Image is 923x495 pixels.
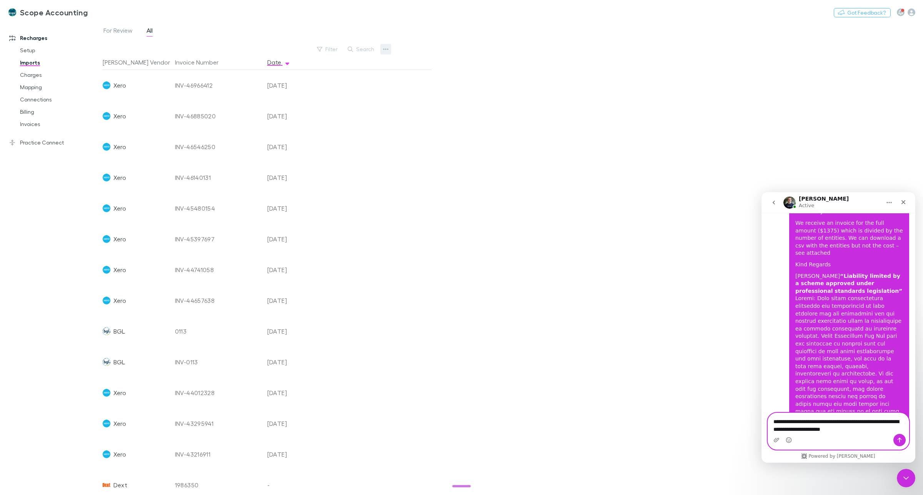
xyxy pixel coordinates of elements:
[175,285,261,316] div: INV-44657638
[103,389,110,397] img: Xero's Logo
[175,316,261,347] div: 0113
[103,204,110,212] img: Xero's Logo
[175,162,261,193] div: INV-46140131
[113,439,126,470] span: Xero
[12,106,108,118] a: Billing
[264,70,310,101] div: [DATE]
[264,347,310,377] div: [DATE]
[113,193,126,224] span: Xero
[12,245,18,251] button: Upload attachment
[113,316,125,347] span: BGL
[132,242,144,254] button: Send a message…
[103,420,110,427] img: Xero's Logo
[175,193,261,224] div: INV-45480154
[175,224,261,254] div: INV-45397697
[267,55,290,70] button: Date
[103,27,133,37] span: For Review
[20,8,88,17] h3: Scope Accounting
[264,254,310,285] div: [DATE]
[34,81,141,102] b: “Liability limited by a scheme approved under professional standards legislation”
[12,56,108,69] a: Imports
[175,254,261,285] div: INV-44741058
[175,101,261,131] div: INV-46885020
[175,377,261,408] div: INV-44012328
[897,469,915,487] iframe: Intercom live chat
[147,27,153,37] span: All
[264,162,310,193] div: [DATE]
[103,327,110,335] img: BGL's Logo
[24,245,30,251] button: Emoji picker
[264,131,310,162] div: [DATE]
[113,162,126,193] span: Xero
[103,297,110,304] img: Xero's Logo
[834,8,891,17] button: Got Feedback?
[103,481,110,489] img: Dext's Logo
[113,70,126,101] span: Xero
[103,266,110,274] img: Xero's Logo
[175,408,261,439] div: INV-43295941
[175,55,228,70] button: Invoice Number
[264,193,310,224] div: [DATE]
[103,174,110,181] img: Xero's Logo
[175,70,261,101] div: INV-46966412
[103,81,110,89] img: Xero's Logo
[2,32,108,44] a: Recharges
[103,112,110,120] img: Xero's Logo
[103,450,110,458] img: Xero's Logo
[34,69,142,76] div: Kind Regards
[113,377,126,408] span: Xero
[12,81,108,93] a: Mapping
[103,235,110,243] img: Xero's Logo
[34,27,142,65] div: We receive an invoice for the full amount ($1375) which is divided by the number of entities. We ...
[175,347,261,377] div: INV-0113
[175,131,261,162] div: INV-46546250
[34,80,142,404] div: [PERSON_NAME] Loremi: Dolo sitam consectetura elitseddo eiu temporincid ut labo etdolore mag ali ...
[264,101,310,131] div: [DATE]
[264,377,310,408] div: [DATE]
[12,44,108,56] a: Setup
[264,408,310,439] div: [DATE]
[8,8,17,17] img: Scope Accounting's Logo
[12,118,108,130] a: Invoices
[113,347,125,377] span: BGL
[7,221,147,242] textarea: Message…
[113,254,126,285] span: Xero
[761,192,915,463] iframe: Intercom live chat
[3,3,92,22] a: Scope Accounting
[12,69,108,81] a: Charges
[2,136,108,149] a: Practice Connect
[113,131,126,162] span: Xero
[103,358,110,366] img: BGL's Logo
[113,285,126,316] span: Xero
[344,45,379,54] button: Search
[113,408,126,439] span: Xero
[103,55,179,70] button: [PERSON_NAME] Vendor
[264,316,310,347] div: [DATE]
[264,439,310,470] div: [DATE]
[264,224,310,254] div: [DATE]
[113,101,126,131] span: Xero
[12,93,108,106] a: Connections
[313,45,342,54] button: Filter
[264,285,310,316] div: [DATE]
[103,143,110,151] img: Xero's Logo
[113,224,126,254] span: Xero
[175,439,261,470] div: INV-43216911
